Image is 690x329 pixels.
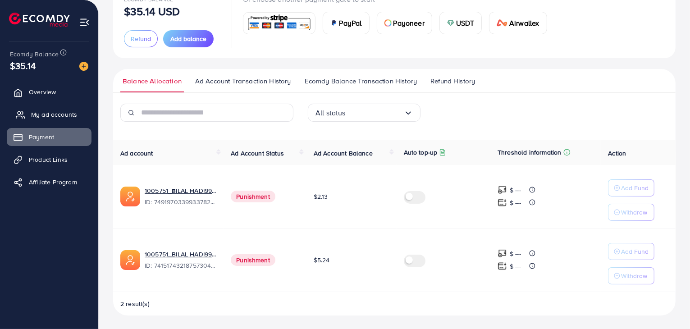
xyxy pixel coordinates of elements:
[7,105,91,123] a: My ad accounts
[404,147,438,158] p: Auto top-up
[231,254,275,266] span: Punishment
[621,183,649,193] p: Add Fund
[489,12,547,34] a: cardAirwallex
[314,256,330,265] span: $5.24
[124,30,158,47] button: Refund
[195,76,291,86] span: Ad Account Transaction History
[305,76,417,86] span: Ecomdy Balance Transaction History
[498,185,507,195] img: top-up amount
[7,83,91,101] a: Overview
[79,17,90,27] img: menu
[170,34,206,43] span: Add balance
[608,179,654,196] button: Add Fund
[377,12,432,34] a: cardPayoneer
[608,204,654,221] button: Withdraw
[510,248,521,259] p: $ ---
[621,207,647,218] p: Withdraw
[145,250,216,270] div: <span class='underline'>1005751_BILAL HADI99_1726479818189</span></br>7415174321875730433
[339,18,362,28] span: PayPal
[497,19,507,27] img: card
[145,197,216,206] span: ID: 7491970339933782033
[608,243,654,260] button: Add Fund
[323,12,370,34] a: cardPayPal
[145,261,216,270] span: ID: 7415174321875730433
[29,133,54,142] span: Payment
[456,18,475,28] span: USDT
[510,261,521,272] p: $ ---
[498,147,561,158] p: Threshold information
[652,288,683,322] iframe: Chat
[79,62,88,71] img: image
[231,149,284,158] span: Ad Account Status
[498,261,507,271] img: top-up amount
[29,178,77,187] span: Affiliate Program
[621,270,647,281] p: Withdraw
[145,250,216,259] a: 1005751_BILAL HADI99_1726479818189
[384,19,392,27] img: card
[308,104,420,122] div: Search for option
[439,12,482,34] a: cardUSDT
[31,110,77,119] span: My ad accounts
[393,18,425,28] span: Payoneer
[7,128,91,146] a: Payment
[29,87,56,96] span: Overview
[498,198,507,207] img: top-up amount
[145,186,216,195] a: 1005751_BILAL HADI99 2_1744360281193
[120,187,140,206] img: ic-ads-acc.e4c84228.svg
[7,151,91,169] a: Product Links
[510,197,521,208] p: $ ---
[447,19,454,27] img: card
[246,14,312,33] img: card
[430,76,475,86] span: Refund History
[330,19,338,27] img: card
[621,246,649,257] p: Add Fund
[608,149,626,158] span: Action
[7,173,91,191] a: Affiliate Program
[120,149,153,158] span: Ad account
[509,18,539,28] span: Airwallex
[498,249,507,258] img: top-up amount
[145,186,216,207] div: <span class='underline'>1005751_BILAL HADI99 2_1744360281193</span></br>7491970339933782033
[608,267,654,284] button: Withdraw
[163,30,214,47] button: Add balance
[510,185,521,196] p: $ ---
[123,76,182,86] span: Balance Allocation
[10,59,36,72] span: $35.14
[124,6,180,17] p: $35.14 USD
[243,12,315,34] a: card
[314,192,328,201] span: $2.13
[120,299,150,308] span: 2 result(s)
[315,106,346,120] span: All status
[131,34,151,43] span: Refund
[231,191,275,202] span: Punishment
[346,106,404,120] input: Search for option
[314,149,373,158] span: Ad Account Balance
[29,155,68,164] span: Product Links
[10,50,59,59] span: Ecomdy Balance
[120,250,140,270] img: ic-ads-acc.e4c84228.svg
[9,13,70,27] img: logo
